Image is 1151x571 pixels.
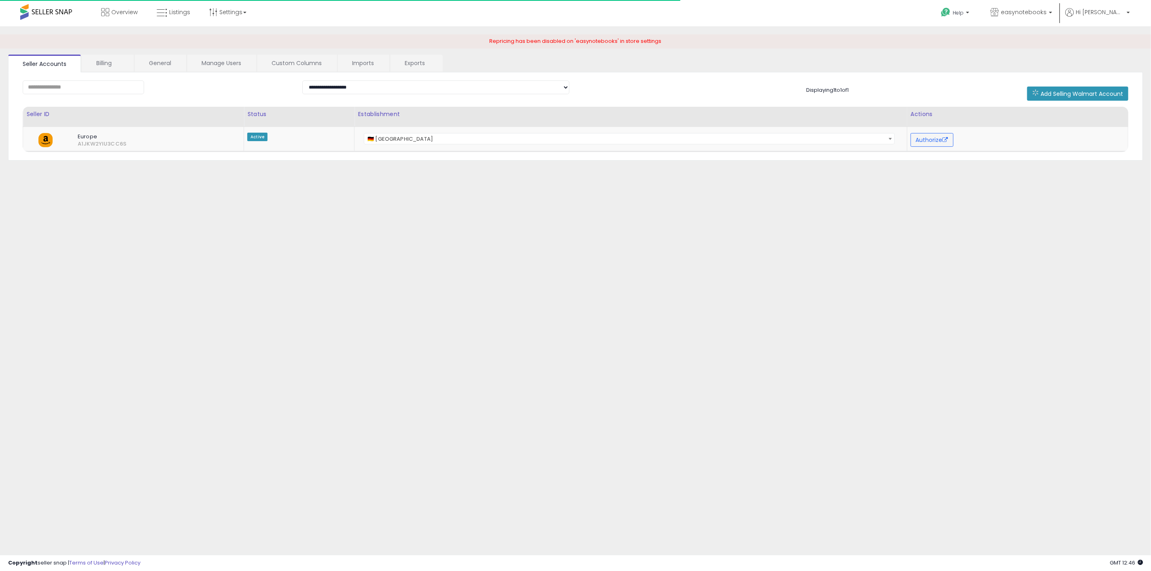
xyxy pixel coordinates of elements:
span: Active [247,133,268,141]
span: 🇩🇪 Germany [364,133,895,144]
a: Billing [82,55,133,72]
span: A1JKW2YIU3CC6S [72,140,97,148]
i: Get Help [941,7,951,17]
a: General [134,55,186,72]
span: Listings [169,8,190,16]
a: Imports [338,55,389,72]
span: Displaying 1 to 1 of 1 [807,86,849,94]
button: Add Selling Walmart Account [1027,87,1128,101]
span: Hi [PERSON_NAME] [1076,8,1124,16]
span: Overview [111,8,138,16]
div: Actions [911,110,1125,118]
a: Custom Columns [257,55,336,72]
span: 🇩🇪 Germany [364,133,894,145]
span: Help [953,9,964,16]
a: Seller Accounts [8,55,81,72]
span: easynotebooks [1001,8,1047,16]
a: Hi [PERSON_NAME] [1065,8,1130,26]
a: Manage Users [187,55,256,72]
div: Status [247,110,351,118]
span: Add Selling Walmart Account [1041,90,1123,98]
span: Europe [72,133,225,140]
img: amazon.png [38,133,53,147]
div: Establishment [358,110,904,118]
button: Authorize [911,133,954,147]
div: Seller ID [26,110,240,118]
a: Help [934,1,977,26]
a: Exports [390,55,442,72]
span: Repricing has been disabled on 'easynotebooks' in store settings [490,37,662,45]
